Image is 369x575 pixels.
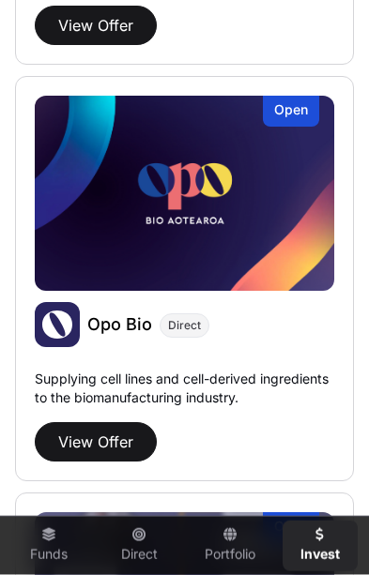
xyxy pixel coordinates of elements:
iframe: Chat Widget [275,485,369,575]
button: View Offer [35,6,157,45]
span: Opo Bio [87,314,152,334]
img: Opo Bio [35,96,334,291]
p: Supplying cell lines and cell-derived ingredients to the biomanufacturing industry. [35,370,334,407]
a: Opo BioOpen [35,96,334,291]
a: Opo Bio [87,313,152,336]
a: Direct [101,521,177,571]
div: Open [263,96,319,127]
button: View Offer [35,422,157,462]
span: Direct [168,318,201,333]
a: Portfolio [192,521,268,571]
a: Funds [11,521,86,571]
div: Open [263,512,319,543]
img: Opo Bio [35,302,80,347]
